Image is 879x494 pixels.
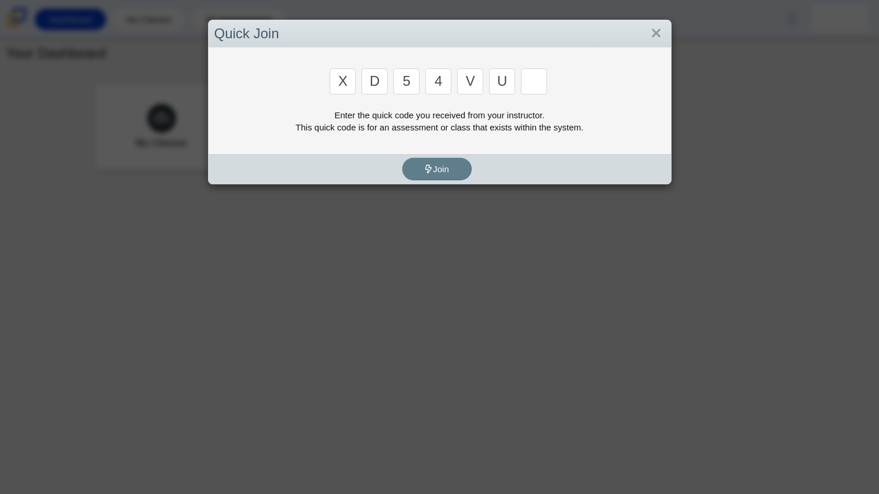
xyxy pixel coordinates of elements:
input: Enter Access Code Digit 3 [393,68,420,95]
input: Enter Access Code Digit 5 [457,68,483,95]
div: Quick Join [209,20,671,48]
a: Close [647,24,665,43]
input: Enter Access Code Digit 1 [330,68,356,95]
input: Enter Access Code Digit 6 [489,68,515,95]
button: Join [402,158,472,180]
input: Enter Access Code Digit 2 [362,68,388,95]
input: Enter Access Code Digit 4 [425,68,451,95]
span: Join [424,164,449,174]
input: Enter Access Code Digit 7 [521,68,547,95]
div: Enter the quick code you received from your instructor. This quick code is for an assessment or c... [214,109,665,133]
